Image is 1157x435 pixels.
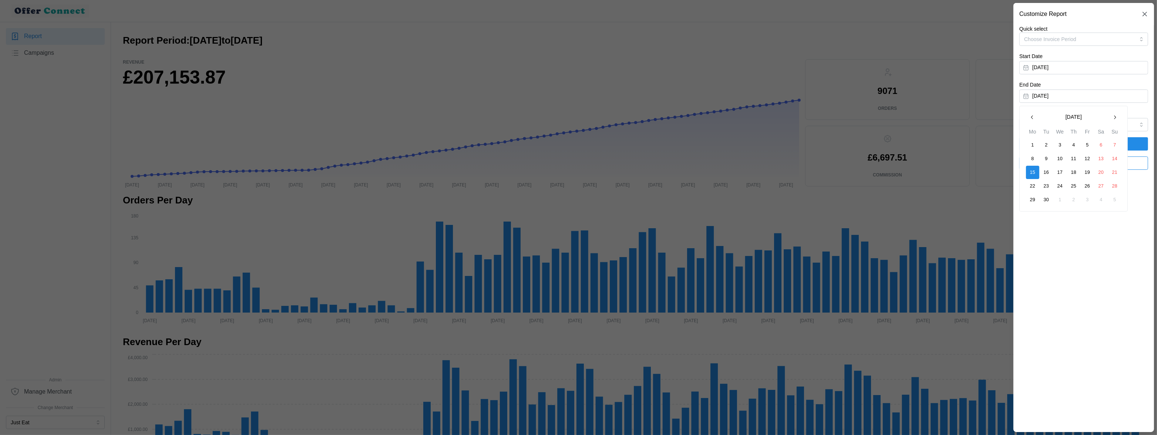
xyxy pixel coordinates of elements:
[1081,152,1094,165] button: 12 September 2025
[1053,152,1067,165] button: 10 September 2025
[1019,90,1148,103] button: [DATE]
[1026,152,1039,165] button: 8 September 2025
[1094,179,1108,193] button: 27 September 2025
[1067,152,1080,165] button: 11 September 2025
[1024,36,1076,42] span: Choose Invoice Period
[1026,138,1039,152] button: 1 September 2025
[1108,179,1121,193] button: 28 September 2025
[1081,138,1094,152] button: 5 September 2025
[1019,81,1041,89] label: End Date
[1019,53,1043,61] label: Start Date
[1108,193,1121,206] button: 5 October 2025
[1067,138,1080,152] button: 4 September 2025
[1067,193,1080,206] button: 2 October 2025
[1053,193,1067,206] button: 1 October 2025
[1108,166,1121,179] button: 21 September 2025
[1067,128,1080,138] th: Th
[1026,179,1039,193] button: 22 September 2025
[1067,166,1080,179] button: 18 September 2025
[1081,179,1094,193] button: 26 September 2025
[1039,128,1053,138] th: Tu
[1026,128,1039,138] th: Mo
[1108,128,1121,138] th: Su
[1108,152,1121,165] button: 14 September 2025
[1040,179,1053,193] button: 23 September 2025
[1019,11,1067,17] h2: Customize Report
[1040,193,1053,206] button: 30 September 2025
[1039,111,1108,124] button: [DATE]
[1080,128,1094,138] th: Fr
[1094,152,1108,165] button: 13 September 2025
[1019,25,1148,33] p: Quick select
[1053,128,1067,138] th: We
[1067,179,1080,193] button: 25 September 2025
[1053,166,1067,179] button: 17 September 2025
[1094,166,1108,179] button: 20 September 2025
[1019,61,1148,74] button: [DATE]
[1081,193,1094,206] button: 3 October 2025
[1094,138,1108,152] button: 6 September 2025
[1040,152,1053,165] button: 9 September 2025
[1094,193,1108,206] button: 4 October 2025
[1040,138,1053,152] button: 2 September 2025
[1026,193,1039,206] button: 29 September 2025
[1094,128,1108,138] th: Sa
[1053,138,1067,152] button: 3 September 2025
[1081,166,1094,179] button: 19 September 2025
[1026,166,1039,179] button: 15 September 2025
[1053,179,1067,193] button: 24 September 2025
[1040,166,1053,179] button: 16 September 2025
[1108,138,1121,152] button: 7 September 2025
